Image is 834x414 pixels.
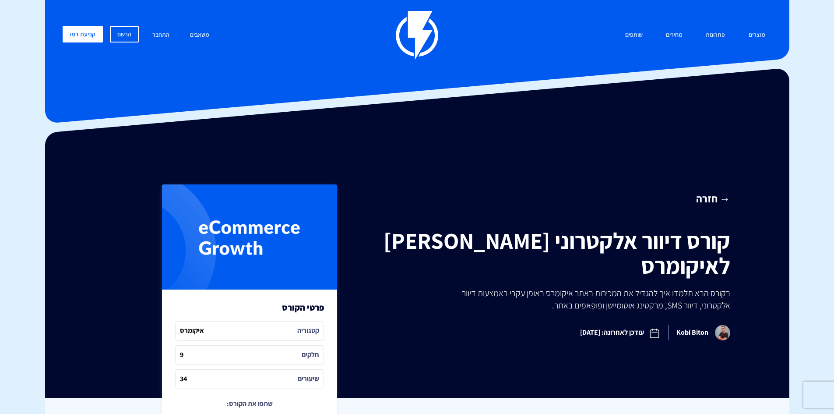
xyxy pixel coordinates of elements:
a: מחירים [659,26,689,45]
i: 34 [180,374,187,384]
i: חלקים [302,350,319,360]
a: מוצרים [742,26,772,45]
a: פתרונות [699,26,732,45]
a: → חזרה [370,191,730,206]
h1: קורס דיוור אלקטרוני [PERSON_NAME] לאיקומרס [370,228,730,278]
p: שתפו את הקורס: [227,398,273,410]
i: שיעורים [298,374,319,384]
h3: פרטי הקורס [282,303,324,312]
i: קטגוריה [297,326,319,336]
i: 9 [180,350,183,360]
span: עודכן לאחרונה: [DATE] [572,320,668,345]
a: קביעת דמו [63,26,103,42]
p: בקורס הבא תלמדו איך להגדיל את המכירות באתר איקומרס באופן עקבי באמצעות דיוור אלקטרוני, דיוור SMS, ... [442,287,730,311]
i: איקומרס [180,326,204,336]
span: Kobi Biton [668,325,730,340]
a: משאבים [183,26,216,45]
a: הרשם [110,26,139,42]
a: שותפים [619,26,649,45]
a: התחבר [146,26,176,45]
